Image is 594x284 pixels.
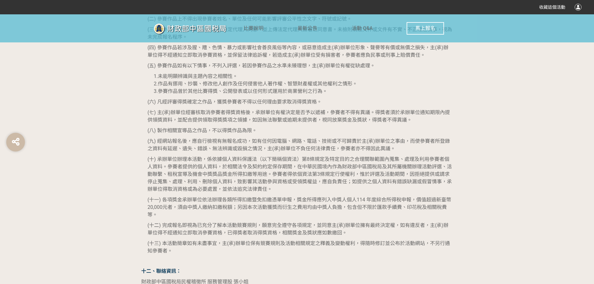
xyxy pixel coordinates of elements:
[141,268,181,274] strong: 十二、聯絡資訊：
[147,240,450,254] span: (十三) 本活動簡章如有未盡事宜，主(承)辦單位保有競賽規則及活動相關規定之釋義及變動權利，得隨時修訂並公布於活動網站，不另行通知參賽者。
[154,73,238,79] span: 1.未能明顯辨識與主題內容之相關性。
[147,109,450,123] span: (七) 主(承)辦單位經審核取消參賽者得獎資格後，承辦單位有權決定是否予以遞補，參賽者不得有異議。得獎者須於承辦單位通知期限內提供領獎資料，並配合提供領取得獎獎項之領據，如因無法聯繫或逾期未提供...
[147,156,452,192] span: (十) 承辦單位辦理本活動，係依據個人資料保護法（以下簡稱個資法）第8條規定及特定目的之合理關聯範圍內蒐集、處理及利用參賽者個人資料。參賽者提供的個人資料，於相關法令及契約約定保存期間，在中華民...
[352,14,373,42] a: 活動 Q&A
[147,128,257,133] span: (八) 製作相關宣導品之作品，不以得獎作品為限。
[244,14,263,42] a: 比賽說明
[150,21,244,36] img: 「拒菸新世界 AI告訴你」防制菸品稅捐逃漏 徵件比賽
[352,25,373,31] span: 活動 Q&A
[147,138,450,152] span: (九) 經網站報名後，應自行檢視有無報名成功，如有任何因電腦、網路、電話、技術或不可歸責於主(承)辦單位之事由，而使參賽者所登錄之資料有延遲、遺失、錯誤、無法辨識或毀損之情況，主(承)辦單位不負...
[297,25,317,31] span: 最新公告
[244,25,263,31] span: 比賽說明
[407,22,444,35] button: 馬上報名
[539,5,565,10] span: 收藏這個活動
[147,63,375,69] span: (五) 參賽作品如有以下情事，不列入評選，若因參賽作品之水準未臻理想，主(承)辦單位有權從缺處理。
[147,197,451,218] span: (十一) 各項獎金承辦單位依法辦理各類所得扣繳暨免扣繳憑單申報，獎金所得應列入中獎人個人114 年度綜合所得稅申報，價值超過新臺幣20,000元者，須由中獎人繳納扣繳稅額；另因本次活動獲獎而衍生...
[147,45,448,58] span: (四) 參賽作品若涉及腥、羶、色情、暴力或影響社會善良風俗等內容，或惡意造成主(承)辦單位形象、聲譽等有價或無價之損失，主(承)辦單位得不經通知立即取消參賽資格，並保留法律追訴權，若造成主(承)...
[154,88,327,94] span: 3.參賽作品曾於其他比賽得獎、公開發表或以任何形式運用於商業營利之行為。
[147,222,448,236] span: (十二) 完成報名即視為已充分了解本活動競賽規則，願意完全遵守各項規定，並同意主(承)辦單位擁有最終決定權，如有違反者，主(承)辦單位得不經通知立即取消參賽資格，已得獎者取消得獎資格，相關獎金及...
[154,81,357,87] span: 2.作品有挪用、抄襲、修改他人創作及任何侵害他人著作權、智慧財產權或其他權利之情形。
[415,25,435,31] span: 馬上報名
[147,99,322,105] span: (六) 凡經評審得獎確定之作品，獲獎參賽者不得以任何理由要求取消得獎資格。
[297,14,317,42] a: 最新公告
